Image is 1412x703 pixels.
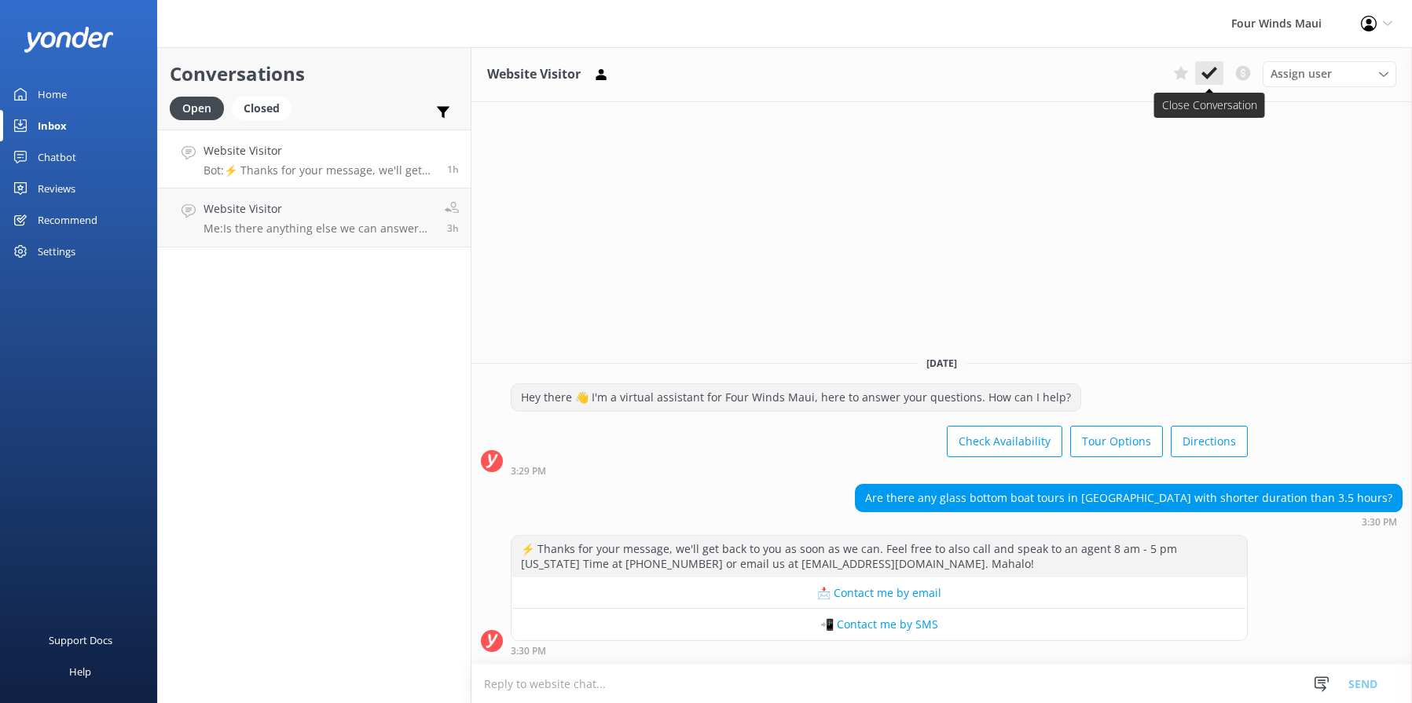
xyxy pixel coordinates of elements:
div: Recommend [38,204,97,236]
div: Oct 06 2025 03:29pm (UTC -10:00) Pacific/Honolulu [511,465,1248,476]
h3: Website Visitor [487,64,581,85]
div: Settings [38,236,75,267]
div: Assign User [1263,61,1396,86]
div: Closed [232,97,292,120]
div: Chatbot [38,141,76,173]
div: Home [38,79,67,110]
div: Support Docs [49,624,112,656]
a: Open [170,99,232,116]
span: [DATE] [917,357,966,370]
button: Tour Options [1070,426,1163,457]
strong: 3:30 PM [1362,518,1397,527]
div: Oct 06 2025 03:30pm (UTC -10:00) Pacific/Honolulu [855,516,1403,527]
h4: Website Visitor [204,200,433,218]
button: Directions [1171,426,1248,457]
div: Oct 06 2025 03:30pm (UTC -10:00) Pacific/Honolulu [511,645,1248,656]
div: ⚡ Thanks for your message, we'll get back to you as soon as we can. Feel free to also call and sp... [512,536,1247,577]
strong: 3:30 PM [511,646,546,656]
img: yonder-white-logo.png [24,27,114,53]
span: Oct 06 2025 03:30pm (UTC -10:00) Pacific/Honolulu [447,163,459,176]
button: 📲 Contact me by SMS [512,609,1247,640]
div: Are there any glass bottom boat tours in [GEOGRAPHIC_DATA] with shorter duration than 3.5 hours? [856,485,1402,511]
div: Reviews [38,173,75,204]
button: Check Availability [947,426,1062,457]
h2: Conversations [170,59,459,89]
p: Me: Is there anything else we can answer for you? [204,222,433,236]
h4: Website Visitor [204,142,435,159]
a: Website VisitorBot:⚡ Thanks for your message, we'll get back to you as soon as we can. Feel free ... [158,130,471,189]
div: Inbox [38,110,67,141]
div: Hey there 👋 I'm a virtual assistant for Four Winds Maui, here to answer your questions. How can I... [512,384,1080,411]
p: Bot: ⚡ Thanks for your message, we'll get back to you as soon as we can. Feel free to also call a... [204,163,435,178]
span: Assign user [1271,65,1332,82]
strong: 3:29 PM [511,467,546,476]
a: Website VisitorMe:Is there anything else we can answer for you?3h [158,189,471,247]
div: Open [170,97,224,120]
span: Oct 06 2025 12:38pm (UTC -10:00) Pacific/Honolulu [447,222,459,235]
div: Help [69,656,91,687]
a: Closed [232,99,299,116]
button: 📩 Contact me by email [512,577,1247,609]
